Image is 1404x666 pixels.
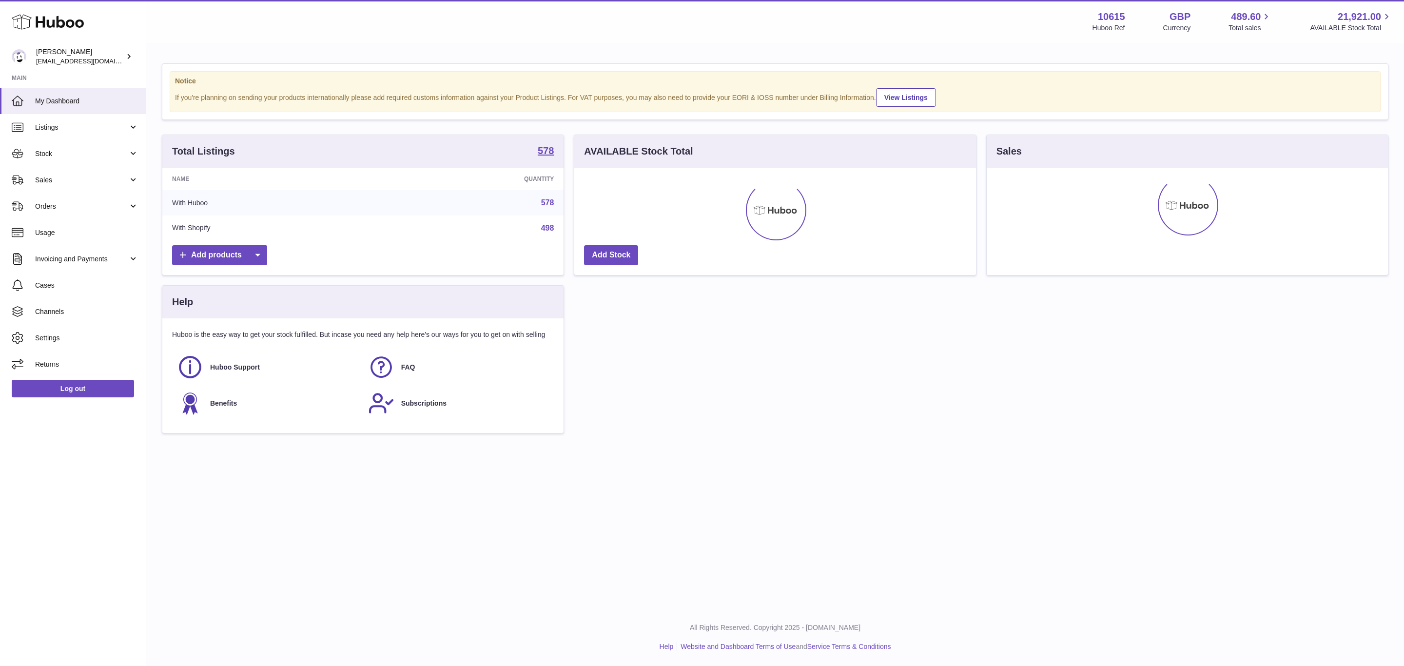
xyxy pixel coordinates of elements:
[36,47,124,66] div: [PERSON_NAME]
[584,145,693,158] h3: AVAILABLE Stock Total
[1310,10,1392,33] a: 21,921.00 AVAILABLE Stock Total
[175,87,1375,107] div: If you're planning on sending your products internationally please add required customs informati...
[401,363,415,372] span: FAQ
[1310,23,1392,33] span: AVAILABLE Stock Total
[584,245,638,265] a: Add Stock
[172,145,235,158] h3: Total Listings
[677,642,891,651] li: and
[175,77,1375,86] strong: Notice
[162,215,379,241] td: With Shopify
[541,224,554,232] a: 498
[210,399,237,408] span: Benefits
[538,146,554,157] a: 578
[177,354,358,380] a: Huboo Support
[172,295,193,309] h3: Help
[35,97,138,106] span: My Dashboard
[35,123,128,132] span: Listings
[541,198,554,207] a: 578
[210,363,260,372] span: Huboo Support
[807,643,891,650] a: Service Terms & Conditions
[35,255,128,264] span: Invoicing and Payments
[177,390,358,416] a: Benefits
[154,623,1396,632] p: All Rights Reserved. Copyright 2025 - [DOMAIN_NAME]
[996,145,1022,158] h3: Sales
[1170,10,1190,23] strong: GBP
[1228,23,1272,33] span: Total sales
[172,330,554,339] p: Huboo is the easy way to get your stock fulfilled. But incase you need any help here's our ways f...
[538,146,554,156] strong: 578
[35,228,138,237] span: Usage
[35,333,138,343] span: Settings
[660,643,674,650] a: Help
[172,245,267,265] a: Add products
[1228,10,1272,33] a: 489.60 Total sales
[379,168,564,190] th: Quantity
[1098,10,1125,23] strong: 10615
[35,202,128,211] span: Orders
[12,49,26,64] img: internalAdmin-10615@internal.huboo.com
[368,354,549,380] a: FAQ
[681,643,796,650] a: Website and Dashboard Terms of Use
[1163,23,1191,33] div: Currency
[162,168,379,190] th: Name
[35,307,138,316] span: Channels
[35,360,138,369] span: Returns
[36,57,143,65] span: [EMAIL_ADDRESS][DOMAIN_NAME]
[162,190,379,215] td: With Huboo
[876,88,936,107] a: View Listings
[35,281,138,290] span: Cases
[368,390,549,416] a: Subscriptions
[1338,10,1381,23] span: 21,921.00
[35,149,128,158] span: Stock
[1231,10,1261,23] span: 489.60
[12,380,134,397] a: Log out
[1092,23,1125,33] div: Huboo Ref
[401,399,447,408] span: Subscriptions
[35,176,128,185] span: Sales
